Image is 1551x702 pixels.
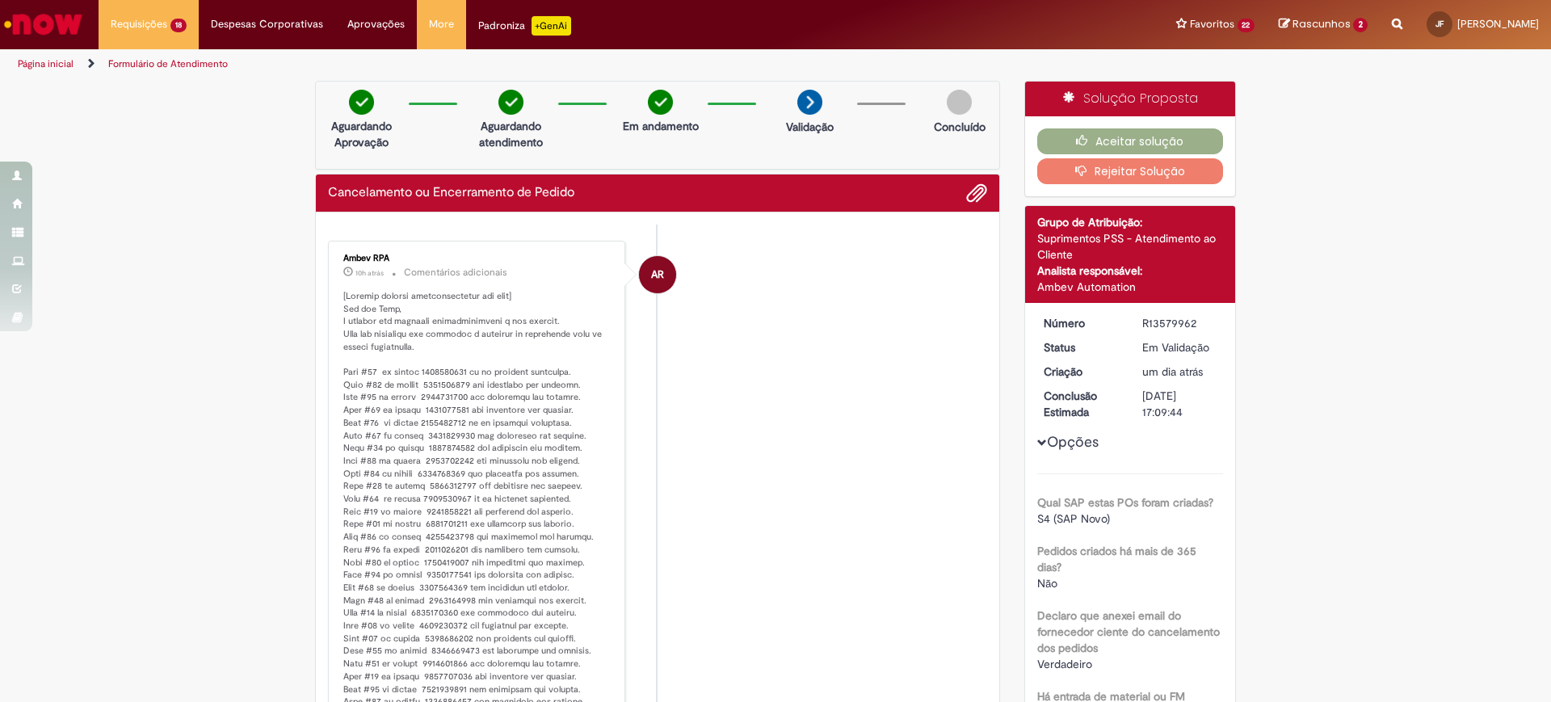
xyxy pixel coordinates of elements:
[1037,576,1057,591] span: Não
[111,16,167,32] span: Requisições
[1190,16,1234,32] span: Favoritos
[404,266,507,280] small: Comentários adicionais
[429,16,454,32] span: More
[648,90,673,115] img: check-circle-green.png
[1435,19,1444,29] span: JF
[639,256,676,293] div: Ambev RPA
[12,49,1022,79] ul: Trilhas de página
[1142,339,1217,355] div: Em Validação
[797,90,822,115] img: arrow-next.png
[328,186,574,200] h2: Cancelamento ou Encerramento de Pedido Histórico de tíquete
[1292,16,1351,32] span: Rascunhos
[1353,18,1368,32] span: 2
[1037,511,1110,526] span: S4 (SAP Novo)
[472,118,550,150] p: Aguardando atendimento
[211,16,323,32] span: Despesas Corporativas
[170,19,187,32] span: 18
[108,57,228,70] a: Formulário de Atendimento
[1279,17,1368,32] a: Rascunhos
[1037,128,1224,154] button: Aceitar solução
[966,183,987,204] button: Adicionar anexos
[1025,82,1236,116] div: Solução Proposta
[2,8,85,40] img: ServiceNow
[786,119,834,135] p: Validação
[1142,364,1203,379] span: um dia atrás
[1037,544,1196,574] b: Pedidos criados há mais de 365 dias?
[498,90,523,115] img: check-circle-green.png
[355,268,384,278] span: 10h atrás
[623,118,699,134] p: Em andamento
[1037,608,1220,655] b: Declaro que anexei email do fornecedor ciente do cancelamento dos pedidos
[532,16,571,36] p: +GenAi
[1142,388,1217,420] div: [DATE] 17:09:44
[1142,315,1217,331] div: R13579962
[1037,263,1224,279] div: Analista responsável:
[1142,364,1217,380] div: 30/09/2025 09:09:39
[322,118,401,150] p: Aguardando Aprovação
[1032,315,1131,331] dt: Número
[347,16,405,32] span: Aprovações
[1037,279,1224,295] div: Ambev Automation
[1032,388,1131,420] dt: Conclusão Estimada
[355,268,384,278] time: 01/10/2025 03:42:54
[1037,214,1224,230] div: Grupo de Atribuição:
[1037,657,1092,671] span: Verdadeiro
[1037,495,1213,510] b: Qual SAP estas POs foram criadas?
[651,255,664,294] span: AR
[1032,339,1131,355] dt: Status
[947,90,972,115] img: img-circle-grey.png
[934,119,986,135] p: Concluído
[18,57,74,70] a: Página inicial
[1037,230,1224,263] div: Suprimentos PSS - Atendimento ao Cliente
[349,90,374,115] img: check-circle-green.png
[343,254,612,263] div: Ambev RPA
[1037,158,1224,184] button: Rejeitar Solução
[1457,17,1539,31] span: [PERSON_NAME]
[1032,364,1131,380] dt: Criação
[1238,19,1255,32] span: 22
[478,16,571,36] div: Padroniza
